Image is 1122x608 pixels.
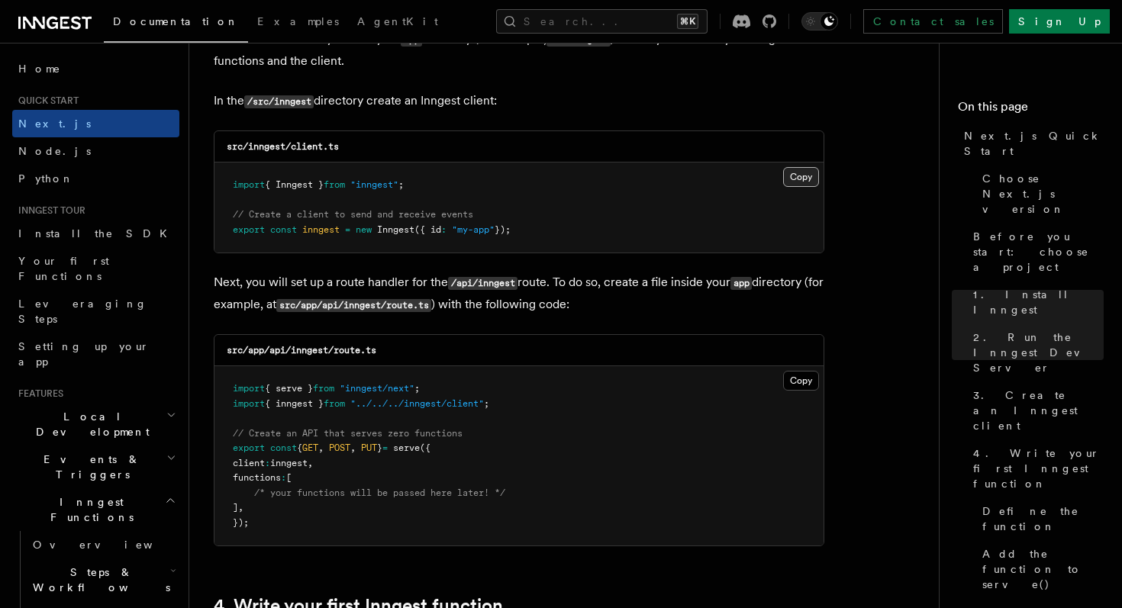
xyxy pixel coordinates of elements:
span: 2. Run the Inngest Dev Server [973,330,1104,375]
span: PUT [361,442,377,453]
a: Home [12,55,179,82]
span: Inngest tour [12,204,85,217]
span: [ [286,472,292,483]
a: Node.js [12,137,179,165]
span: Inngest Functions [12,494,165,525]
span: Node.js [18,145,91,157]
span: ({ id [414,224,441,235]
span: : [265,458,270,468]
span: Install the SDK [18,227,176,240]
span: , [238,502,243,513]
span: Your first Functions [18,255,109,282]
a: Leveraging Steps [12,290,179,333]
span: , [318,442,324,453]
button: Copy [783,371,819,391]
span: 3. Create an Inngest client [973,388,1104,433]
span: from [313,383,334,394]
span: /* your functions will be passed here later! */ [254,487,505,498]
span: Quick start [12,95,79,107]
span: ] [233,502,238,513]
span: }); [495,224,511,235]
span: : [281,472,286,483]
span: const [270,442,297,453]
code: /api/inngest [448,277,517,290]
span: Choose Next.js version [982,171,1104,217]
a: AgentKit [348,5,447,41]
a: Sign Up [1009,9,1110,34]
span: AgentKit [357,15,438,27]
span: Next.js [18,117,91,130]
span: new [356,224,372,235]
span: export [233,442,265,453]
a: Overview [27,531,179,558]
span: : [441,224,447,235]
span: // Create a client to send and receive events [233,209,473,220]
span: Overview [33,539,190,551]
span: Examples [257,15,339,27]
button: Copy [783,167,819,187]
span: // Create an API that serves zero functions [233,428,463,439]
a: 2. Run the Inngest Dev Server [967,323,1104,381]
span: functions [233,472,281,483]
span: "inngest/next" [340,383,414,394]
a: Contact sales [863,9,1003,34]
button: Toggle dark mode [801,12,838,31]
a: Examples [248,5,348,41]
span: { inngest } [265,398,324,409]
button: Local Development [12,403,179,446]
p: In the directory create an Inngest client: [214,90,824,112]
code: /src/inngest [244,95,314,108]
a: 1. Install Inngest [967,281,1104,323]
span: from [324,398,345,409]
span: Before you start: choose a project [973,229,1104,275]
span: Events & Triggers [12,452,166,482]
span: { serve } [265,383,313,394]
span: Steps & Workflows [27,565,170,595]
a: 3. Create an Inngest client [967,381,1104,439]
span: const [270,224,297,235]
a: Next.js [12,110,179,137]
span: serve [393,442,420,453]
button: Steps & Workflows [27,558,179,601]
span: Leveraging Steps [18,298,147,325]
span: Documentation [113,15,239,27]
a: Next.js Quick Start [958,122,1104,165]
code: src/inngest/client.ts [227,141,339,152]
span: Inngest [377,224,414,235]
a: Define the function [976,497,1104,540]
span: { Inngest } [265,179,324,190]
span: { [297,442,302,453]
span: ; [398,179,404,190]
span: export [233,224,265,235]
span: import [233,398,265,409]
span: POST [329,442,350,453]
span: ; [484,398,489,409]
span: "my-app" [452,224,495,235]
button: Events & Triggers [12,446,179,488]
p: Next, you will set up a route handler for the route. To do so, create a file inside your director... [214,272,824,316]
span: from [324,179,345,190]
a: Python [12,165,179,192]
span: inngest [270,458,308,468]
span: inngest [302,224,340,235]
span: client [233,458,265,468]
button: Search...⌘K [496,9,708,34]
span: Add the function to serve() [982,546,1104,592]
span: }); [233,517,249,528]
span: 1. Install Inngest [973,287,1104,317]
kbd: ⌘K [677,14,698,29]
span: 4. Write your first Inngest function [973,446,1104,491]
a: Choose Next.js version [976,165,1104,223]
span: GET [302,442,318,453]
span: "../../../inngest/client" [350,398,484,409]
a: Documentation [104,5,248,43]
button: Inngest Functions [12,488,179,531]
span: } [377,442,382,453]
span: , [308,458,313,468]
a: Your first Functions [12,247,179,290]
span: ({ [420,442,430,453]
code: src/app/api/inngest/route.ts [227,345,376,355]
span: "inngest" [350,179,398,190]
span: ; [414,383,420,394]
h4: On this page [958,98,1104,122]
